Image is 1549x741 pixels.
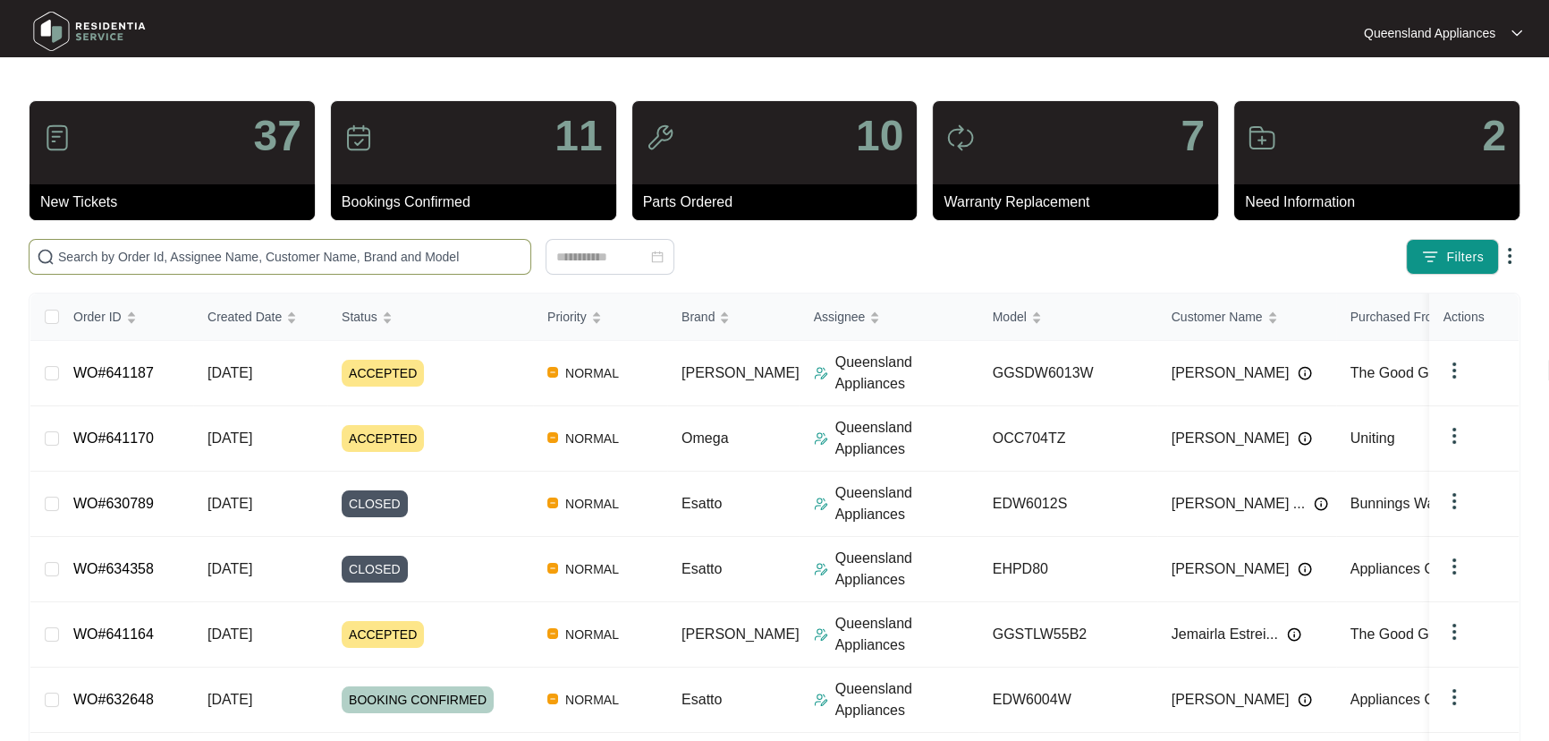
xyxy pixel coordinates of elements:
[547,694,558,704] img: Vercel Logo
[1298,431,1312,446] img: Info icon
[59,294,193,341] th: Order ID
[1181,115,1205,158] p: 7
[342,192,616,213] p: Bookings Confirmed
[1287,627,1301,642] img: Info icon
[835,613,978,656] p: Queensland Appliances
[814,693,828,707] img: Assigner Icon
[1172,624,1278,645] span: Jemairla Estrei...
[667,294,800,341] th: Brand
[978,406,1157,472] td: OCC704TZ
[1421,248,1439,266] img: filter icon
[342,360,424,387] span: ACCEPTED
[681,626,800,642] span: [PERSON_NAME]
[73,496,154,511] a: WO#630789
[1350,307,1443,327] span: Purchased From
[1350,430,1395,446] span: Uniting
[207,496,252,511] span: [DATE]
[1499,245,1520,267] img: dropdown arrow
[1248,123,1276,152] img: icon
[558,624,626,645] span: NORMAL
[207,626,252,642] span: [DATE]
[73,365,154,380] a: WO#641187
[646,123,674,152] img: icon
[1172,689,1290,711] span: [PERSON_NAME]
[643,192,918,213] p: Parts Ordered
[1446,248,1484,267] span: Filters
[1364,24,1495,42] p: Queensland Appliances
[946,123,975,152] img: icon
[342,307,377,327] span: Status
[554,115,602,158] p: 11
[1172,428,1290,449] span: [PERSON_NAME]
[1443,360,1465,381] img: dropdown arrow
[856,115,903,158] p: 10
[978,472,1157,537] td: EDW6012S
[58,247,523,267] input: Search by Order Id, Assignee Name, Customer Name, Brand and Model
[1429,294,1519,341] th: Actions
[814,562,828,576] img: Assigner Icon
[342,621,424,648] span: ACCEPTED
[1511,29,1522,38] img: dropdown arrow
[207,561,252,576] span: [DATE]
[547,563,558,574] img: Vercel Logo
[43,123,72,152] img: icon
[207,692,252,707] span: [DATE]
[73,430,154,446] a: WO#641170
[342,556,408,583] span: CLOSED
[1482,115,1506,158] p: 2
[978,602,1157,668] td: GGSTLW55B2
[1443,686,1465,708] img: dropdown arrow
[978,294,1157,341] th: Model
[1172,362,1290,384] span: [PERSON_NAME]
[1350,692,1466,707] span: Appliances Online
[1298,366,1312,380] img: Info icon
[1443,490,1465,512] img: dropdown arrow
[1172,558,1290,580] span: [PERSON_NAME]
[344,123,373,152] img: icon
[558,362,626,384] span: NORMAL
[558,558,626,580] span: NORMAL
[681,496,722,511] span: Esatto
[814,366,828,380] img: Assigner Icon
[1443,621,1465,643] img: dropdown arrow
[342,686,494,713] span: BOOKING CONFIRMED
[207,365,252,380] span: [DATE]
[342,425,424,452] span: ACCEPTED
[1245,192,1519,213] p: Need Information
[73,626,154,642] a: WO#641164
[1350,496,1486,511] span: Bunnings Warehouse
[1336,294,1515,341] th: Purchased From
[1314,497,1328,511] img: Info icon
[73,307,122,327] span: Order ID
[327,294,533,341] th: Status
[558,493,626,515] span: NORMAL
[73,692,154,707] a: WO#632648
[978,537,1157,602] td: EHPD80
[193,294,327,341] th: Created Date
[993,307,1027,327] span: Model
[1350,626,1452,642] span: The Good Guys
[533,294,667,341] th: Priority
[681,307,715,327] span: Brand
[1350,365,1452,380] span: The Good Guys
[944,192,1218,213] p: Warranty Replacement
[835,548,978,591] p: Queensland Appliances
[547,367,558,378] img: Vercel Logo
[253,115,300,158] p: 37
[835,482,978,525] p: Queensland Appliances
[547,432,558,443] img: Vercel Logo
[681,561,722,576] span: Esatto
[342,490,408,517] span: CLOSED
[814,431,828,446] img: Assigner Icon
[1406,239,1499,275] button: filter iconFilters
[835,352,978,395] p: Queensland Appliances
[40,192,315,213] p: New Tickets
[1350,561,1466,576] span: Appliances Online
[37,248,55,266] img: search-icon
[547,498,558,508] img: Vercel Logo
[73,561,154,576] a: WO#634358
[1172,307,1263,327] span: Customer Name
[1443,556,1465,577] img: dropdown arrow
[1298,562,1312,576] img: Info icon
[681,692,722,707] span: Esatto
